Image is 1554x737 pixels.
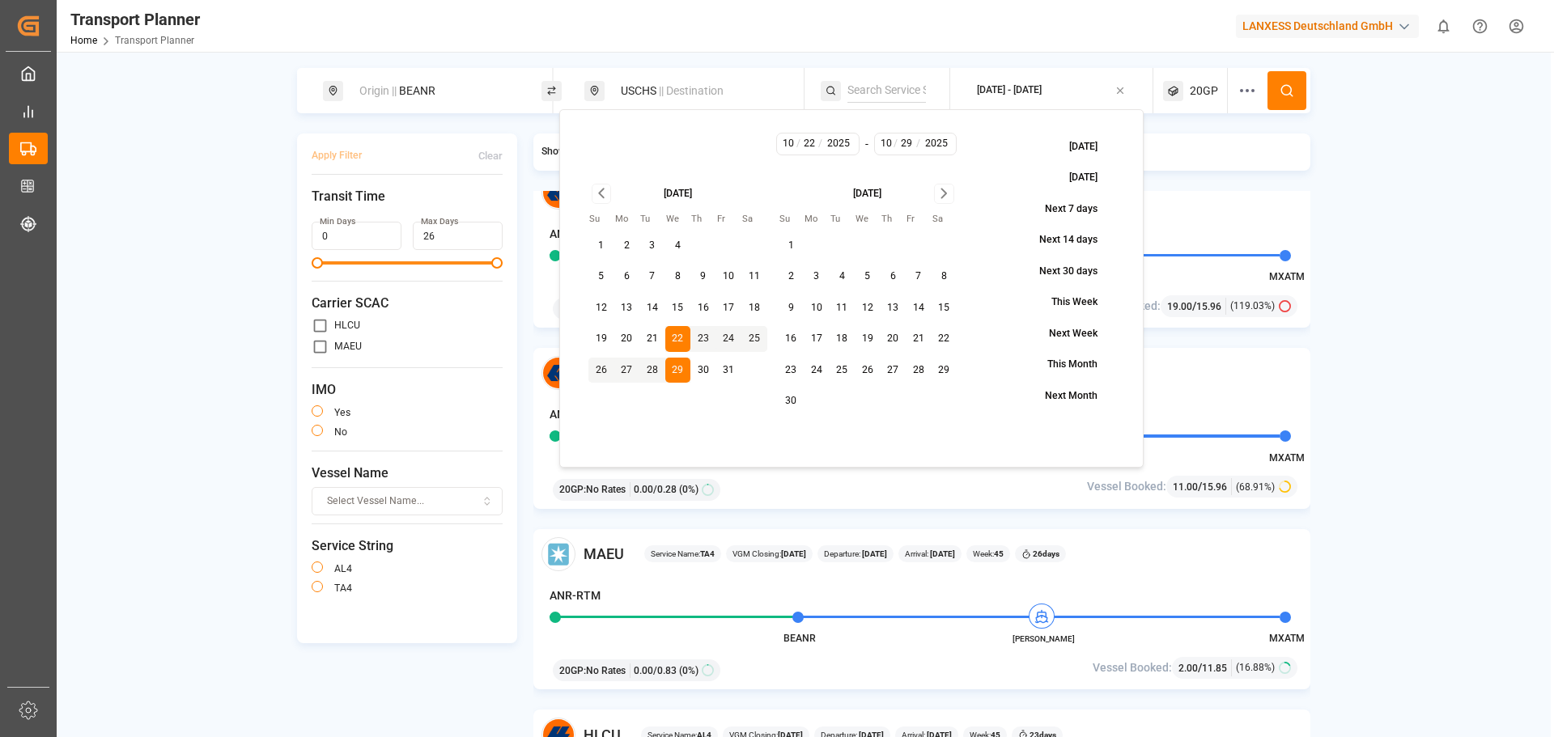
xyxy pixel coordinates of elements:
[881,264,906,290] button: 6
[781,549,806,558] b: [DATE]
[639,264,665,290] button: 7
[824,548,887,560] span: Departure:
[334,320,360,330] label: HLCU
[312,536,503,556] span: Service String
[779,233,805,259] button: 1
[614,233,640,259] button: 2
[320,216,355,227] label: Min Days
[1032,164,1115,193] button: [DATE]
[783,633,816,644] span: BEANR
[586,663,626,678] span: No Rates
[906,295,932,321] button: 14
[1167,301,1192,312] span: 19.00
[847,78,926,103] input: Search Service String
[690,358,716,383] button: 30
[559,482,586,497] span: 20GP :
[588,264,614,290] button: 5
[690,264,716,290] button: 9
[932,295,957,321] button: 15
[588,233,614,259] button: 1
[1032,133,1115,161] button: [DATE]
[741,212,767,227] th: Saturday
[634,482,677,497] span: 0.00 / 0.28
[906,212,932,227] th: Friday
[659,84,724,97] span: || Destination
[779,264,805,290] button: 2
[780,137,797,151] input: M
[779,326,805,352] button: 16
[905,548,955,560] span: Arrival:
[1236,660,1275,675] span: (16.88%)
[741,295,767,321] button: 18
[1196,301,1221,312] span: 15.96
[779,295,805,321] button: 9
[592,184,612,204] button: Go to previous month
[1202,663,1227,674] span: 11.85
[716,264,742,290] button: 10
[818,137,822,151] span: /
[1269,271,1305,282] span: MXATM
[1236,480,1275,494] span: (68.91%)
[804,212,830,227] th: Monday
[716,326,742,352] button: 24
[855,212,881,227] th: Wednesday
[700,549,715,558] b: TA4
[588,212,614,227] th: Sunday
[804,264,830,290] button: 3
[588,326,614,352] button: 19
[1269,452,1305,464] span: MXATM
[853,187,881,201] div: [DATE]
[334,564,352,574] label: AL4
[1269,633,1305,644] span: MXATM
[334,583,352,593] label: TA4
[779,212,805,227] th: Sunday
[665,212,691,227] th: Wednesday
[830,326,856,352] button: 18
[960,75,1144,107] button: [DATE] - [DATE]
[1236,11,1425,41] button: LANXESS Deutschland GmbH
[639,295,665,321] button: 14
[421,216,458,227] label: Max Days
[994,549,1004,558] b: 45
[614,358,640,383] button: 27
[894,137,898,151] span: /
[665,358,691,383] button: 29
[690,212,716,227] th: Thursday
[830,212,856,227] th: Tuesday
[906,326,932,352] button: 21
[550,587,601,604] h4: ANR-RTM
[932,212,957,227] th: Saturday
[541,145,571,159] span: Show :
[690,295,716,321] button: 16
[822,137,856,151] input: YYYY
[541,176,575,210] img: Carrier
[1033,549,1059,558] b: 26 days
[614,264,640,290] button: 6
[1093,659,1172,676] span: Vessel Booked:
[359,84,397,97] span: Origin ||
[860,549,887,558] b: [DATE]
[312,187,503,206] span: Transit Time
[491,257,503,269] span: Maximum
[1230,299,1275,313] span: (119.03%)
[999,633,1088,645] span: [PERSON_NAME]
[550,406,601,423] h4: ANR-RTM
[916,137,920,151] span: /
[586,482,626,497] span: No Rates
[614,212,640,227] th: Monday
[639,212,665,227] th: Tuesday
[796,137,800,151] span: /
[741,264,767,290] button: 11
[1202,481,1227,493] span: 15.96
[665,295,691,321] button: 15
[584,543,624,565] span: MAEU
[1173,481,1198,493] span: 11.00
[664,187,692,201] div: [DATE]
[690,326,716,352] button: 23
[1002,227,1115,255] button: Next 14 days
[639,233,665,259] button: 3
[919,137,953,151] input: YYYY
[327,494,424,509] span: Select Vessel Name...
[541,356,575,390] img: Carrier
[779,388,805,414] button: 30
